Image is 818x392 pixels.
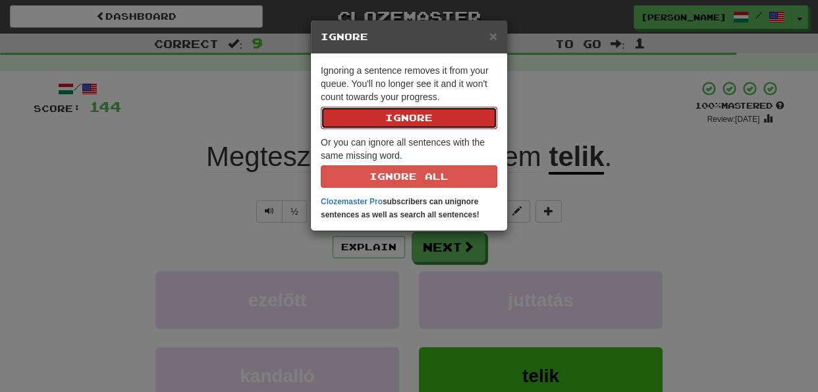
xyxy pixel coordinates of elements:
p: Ignoring a sentence removes it from your queue. You'll no longer see it and it won't count toward... [321,64,497,129]
button: Close [489,29,497,43]
strong: subscribers can unignore sentences as well as search all sentences! [321,197,479,219]
a: Clozemaster Pro [321,197,383,206]
span: × [489,28,497,43]
button: Ignore [321,107,497,129]
button: Ignore All [321,165,497,188]
p: Or you can ignore all sentences with the same missing word. [321,136,497,188]
h5: Ignore [321,30,497,43]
